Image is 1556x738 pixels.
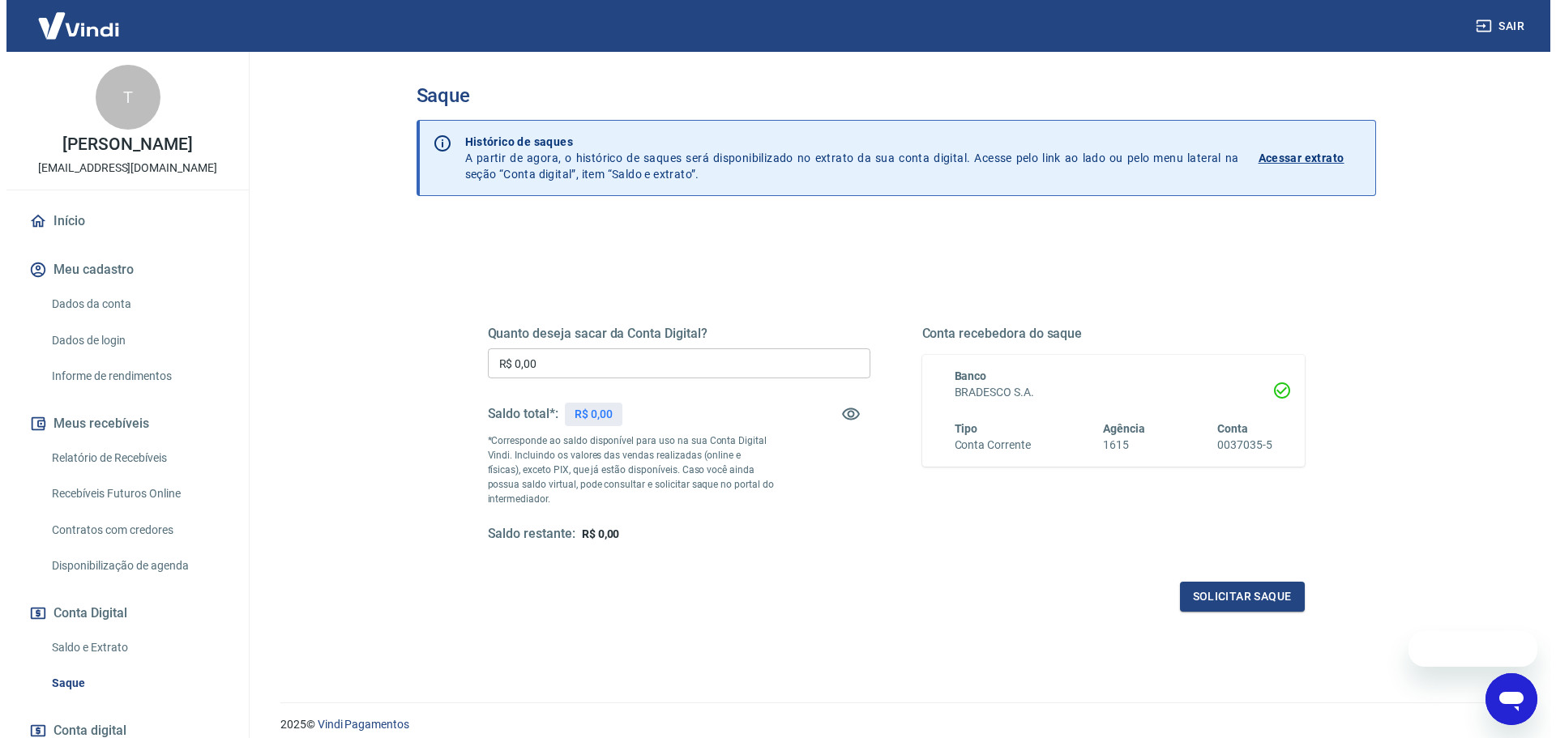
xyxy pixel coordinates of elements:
[1479,673,1531,725] iframe: Botão para abrir a janela de mensagens
[481,433,768,506] p: *Corresponde ao saldo disponível para uso na sua Conta Digital Vindi. Incluindo os valores das ve...
[39,667,223,700] a: Saque
[1211,422,1242,435] span: Conta
[39,324,223,357] a: Dados de login
[19,203,223,239] a: Início
[39,549,223,582] a: Disponibilização de agenda
[916,326,1298,342] h5: Conta recebedora do saque
[56,136,186,153] p: [PERSON_NAME]
[948,422,972,435] span: Tipo
[1252,134,1356,182] a: Acessar extrato
[1466,11,1524,41] button: Sair
[274,716,1505,733] p: 2025 ©
[1402,631,1531,667] iframe: Mensagem da empresa
[19,406,223,442] button: Meus recebíveis
[32,160,211,177] p: [EMAIL_ADDRESS][DOMAIN_NAME]
[459,134,1233,150] p: Histórico de saques
[39,288,223,321] a: Dados da conta
[39,514,223,547] a: Contratos com credores
[575,527,620,540] span: R$ 46,73
[948,437,1024,454] h6: Conta Corrente
[89,65,154,130] div: T
[481,406,552,422] h5: Saldo total*:
[19,252,223,288] button: Meu cadastro
[1211,437,1266,454] h6: 0037035-5
[19,1,125,50] img: Vindi
[459,134,1233,182] p: A partir de agora, o histórico de saques será disponibilizado no extrato da sua conta digital. Ac...
[19,595,223,631] button: Conta Digital
[39,477,223,510] a: Recebíveis Futuros Online
[568,406,613,423] p: R$ 46,73
[948,369,981,382] span: Banco
[481,326,864,342] h5: Quanto deseja sacar da Conta Digital?
[1096,437,1139,454] h6: 1615
[39,442,223,475] a: Relatório de Recebíveis
[39,631,223,664] a: Saldo e Extrato
[1173,582,1298,612] button: Solicitar saque
[1096,422,1139,435] span: Agência
[10,11,136,24] span: Olá! Precisa de ajuda?
[39,360,223,393] a: Informe de rendimentos
[1363,634,1396,667] iframe: Fechar mensagem
[311,718,403,731] a: Vindi Pagamentos
[481,526,569,543] h5: Saldo restante:
[1252,150,1338,166] p: Acessar extrato
[410,84,1370,107] h3: Saque
[948,384,1266,401] h6: BRADESCO S.A.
